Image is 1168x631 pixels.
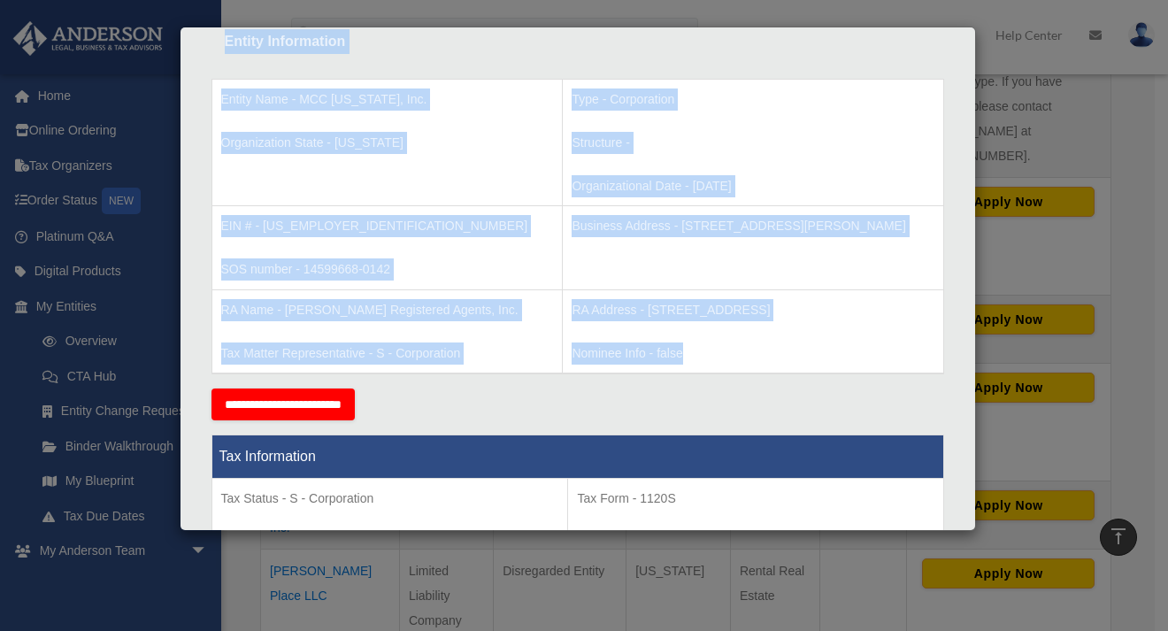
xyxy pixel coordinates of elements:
p: Tax Form - 1120S [577,488,934,510]
p: SOS number - 14599668-0142 [221,258,554,281]
div: Entity Information [225,29,931,54]
p: Structure - [572,132,934,154]
p: Type - Corporation [572,88,934,111]
p: Business Address - [STREET_ADDRESS][PERSON_NAME] [572,215,934,237]
p: Nominee Info - false [572,342,934,365]
p: Tax Status - S - Corporation [221,488,559,510]
p: RA Address - [STREET_ADDRESS] [572,299,934,321]
p: Tax Matter Representative - S - Corporation [221,342,554,365]
th: Tax Information [211,435,943,479]
td: Tax Period Type - Calendar Year [211,479,568,610]
p: Entity Name - MCC [US_STATE], Inc. [221,88,554,111]
p: Organization State - [US_STATE] [221,132,554,154]
p: Organizational Date - [DATE] [572,175,934,197]
p: EIN # - [US_EMPLOYER_IDENTIFICATION_NUMBER] [221,215,554,237]
p: RA Name - [PERSON_NAME] Registered Agents, Inc. [221,299,554,321]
